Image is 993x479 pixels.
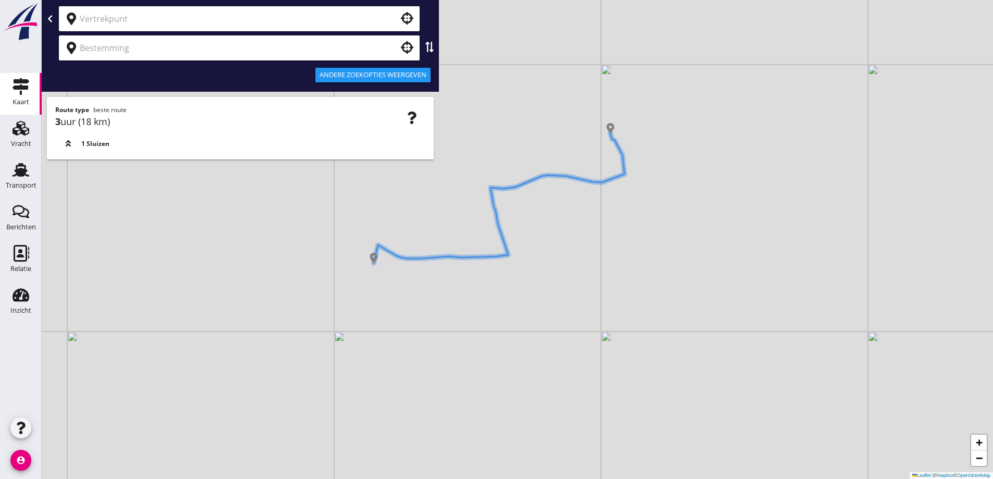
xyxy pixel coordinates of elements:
[605,123,616,133] img: Marker
[6,182,36,189] div: Transport
[55,105,89,114] strong: Route type
[55,115,60,128] strong: 3
[315,68,431,82] button: Andere zoekopties weergeven
[11,140,31,147] div: Vracht
[10,450,31,471] i: account_circle
[910,472,993,479] div: © ©
[80,40,384,56] input: Bestemming
[10,265,31,272] div: Relatie
[937,473,954,478] a: Mapbox
[55,115,425,129] div: uur (18 km)
[81,139,109,149] span: 1 Sluizen
[2,3,40,41] img: logo-small.a267ee39.svg
[6,224,36,230] div: Berichten
[957,473,990,478] a: OpenStreetMap
[971,450,987,466] a: Zoom out
[80,10,384,27] input: Vertrekpunt
[320,70,426,80] div: Andere zoekopties weergeven
[93,105,127,114] span: beste route
[971,435,987,450] a: Zoom in
[933,473,934,478] span: |
[976,451,983,464] span: −
[13,99,29,105] div: Kaart
[912,473,931,478] a: Leaflet
[10,307,31,314] div: Inzicht
[976,436,983,449] span: +
[369,253,379,263] img: Marker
